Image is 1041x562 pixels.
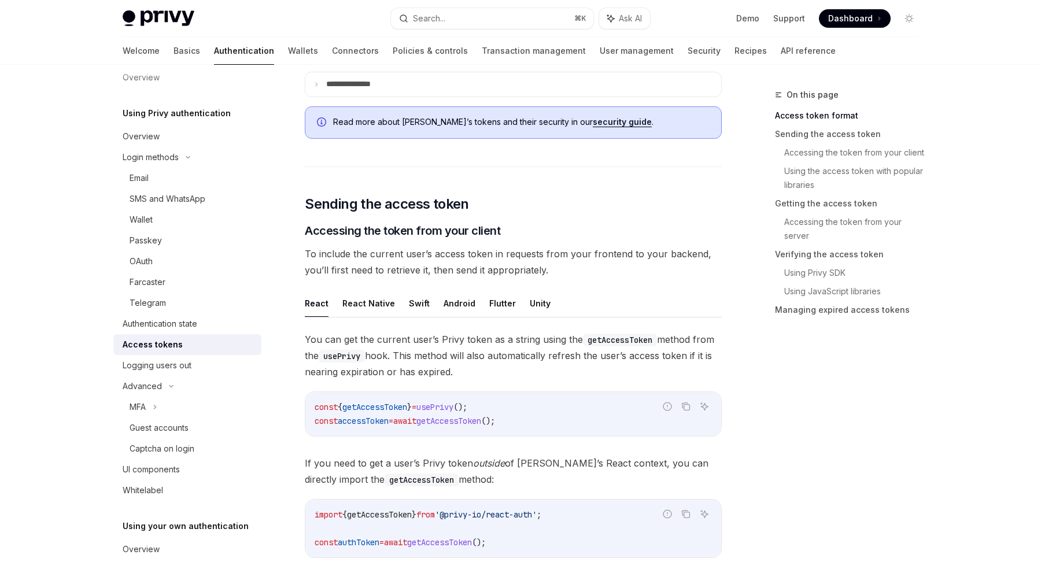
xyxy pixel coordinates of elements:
span: const [315,537,338,548]
div: Passkey [130,234,162,247]
a: Recipes [734,37,767,65]
div: Telegram [130,296,166,310]
span: (); [481,416,495,426]
h5: Using your own authentication [123,519,249,533]
a: Verifying the access token [775,245,928,264]
span: { [338,402,342,412]
a: Passkey [113,230,261,251]
div: Login methods [123,150,179,164]
div: Overview [123,542,160,556]
code: getAccessToken [385,474,459,486]
span: You can get the current user’s Privy token as a string using the method from the hook. This metho... [305,331,722,380]
span: const [315,402,338,412]
span: If you need to get a user’s Privy token of [PERSON_NAME]’s React context, you can directly import... [305,455,722,487]
a: Whitelabel [113,480,261,501]
span: (); [453,402,467,412]
em: outside [473,457,505,469]
span: { [342,509,347,520]
a: Captcha on login [113,438,261,459]
a: Policies & controls [393,37,468,65]
div: Logging users out [123,358,191,372]
a: User management [600,37,674,65]
a: Wallet [113,209,261,230]
a: Farcaster [113,272,261,293]
h5: Using Privy authentication [123,106,231,120]
button: Toggle dark mode [900,9,918,28]
a: Overview [113,539,261,560]
button: Swift [409,290,430,317]
a: Accessing the token from your client [784,143,928,162]
button: Search...⌘K [391,8,593,29]
span: const [315,416,338,426]
span: To include the current user’s access token in requests from your frontend to your backend, you’ll... [305,246,722,278]
a: Authentication [214,37,274,65]
a: SMS and WhatsApp [113,188,261,209]
span: ⌘ K [574,14,586,23]
a: Logging users out [113,355,261,376]
span: Dashboard [828,13,873,24]
button: Flutter [489,290,516,317]
span: import [315,509,342,520]
button: Copy the contents from the code block [678,399,693,414]
a: Welcome [123,37,160,65]
div: Whitelabel [123,483,163,497]
span: = [412,402,416,412]
span: getAccessToken [347,509,412,520]
span: On this page [787,88,839,102]
span: '@privy-io/react-auth' [435,509,537,520]
span: accessToken [338,416,389,426]
span: } [412,509,416,520]
a: Accessing the token from your server [784,213,928,245]
a: Telegram [113,293,261,313]
span: } [407,402,412,412]
button: Ask AI [697,506,712,522]
div: OAuth [130,254,153,268]
a: Overview [113,126,261,147]
a: Sending the access token [775,125,928,143]
span: Read more about [PERSON_NAME]’s tokens and their security in our . [333,116,710,128]
span: from [416,509,435,520]
button: Ask AI [599,8,650,29]
span: ; [537,509,541,520]
span: await [384,537,407,548]
a: Using the access token with popular libraries [784,162,928,194]
a: API reference [781,37,836,65]
code: usePrivy [319,350,365,363]
a: Getting the access token [775,194,928,213]
a: Authentication state [113,313,261,334]
a: Using JavaScript libraries [784,282,928,301]
a: Wallets [288,37,318,65]
div: UI components [123,463,180,476]
div: Advanced [123,379,162,393]
button: Ask AI [697,399,712,414]
button: React Native [342,290,395,317]
span: (); [472,537,486,548]
button: Android [444,290,475,317]
div: Search... [413,12,445,25]
button: Unity [530,290,551,317]
div: Overview [123,130,160,143]
a: Email [113,168,261,188]
span: getAccessToken [416,416,481,426]
a: OAuth [113,251,261,272]
div: Farcaster [130,275,165,289]
span: usePrivy [416,402,453,412]
div: SMS and WhatsApp [130,192,205,206]
a: Support [773,13,805,24]
a: Basics [173,37,200,65]
button: Copy the contents from the code block [678,506,693,522]
a: Demo [736,13,759,24]
div: Email [130,171,149,185]
span: = [389,416,393,426]
svg: Info [317,117,328,129]
code: getAccessToken [583,334,657,346]
a: Dashboard [819,9,891,28]
img: light logo [123,10,194,27]
a: Managing expired access tokens [775,301,928,319]
div: Guest accounts [130,421,189,435]
button: Report incorrect code [660,399,675,414]
span: getAccessToken [407,537,472,548]
div: Captcha on login [130,442,194,456]
a: Using Privy SDK [784,264,928,282]
div: MFA [130,400,146,414]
